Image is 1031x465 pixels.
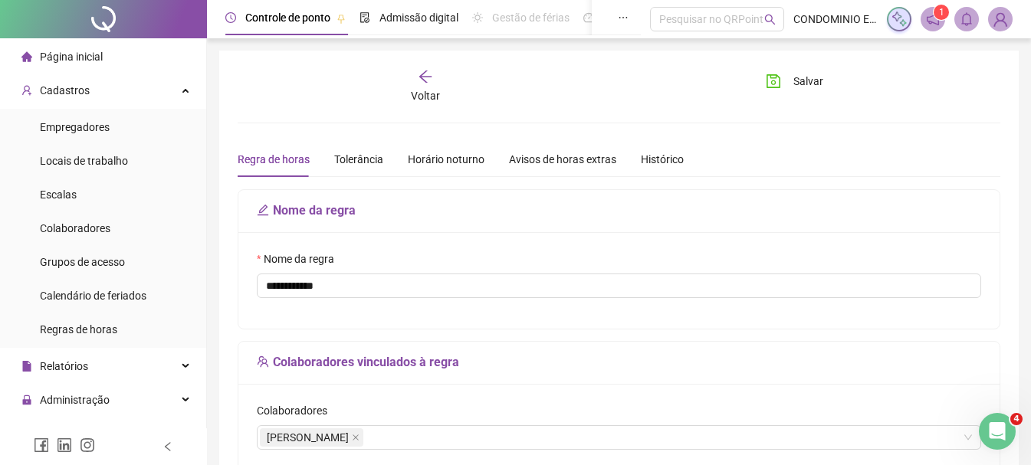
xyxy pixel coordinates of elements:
span: [PERSON_NAME] [267,429,349,446]
span: arrow-left [418,69,433,84]
span: sun [472,12,483,23]
span: instagram [80,437,95,453]
div: Horário noturno [408,151,484,168]
span: Controle de ponto [245,11,330,24]
span: GILMAR BERNARDO DE OLIVEIRA [260,428,363,447]
label: Nome da regra [257,251,344,267]
span: file-done [360,12,370,23]
span: Grupos de acesso [40,256,125,268]
span: save [766,74,781,89]
span: lock [21,395,32,405]
span: Gestão de férias [492,11,570,24]
span: Escalas [40,188,77,201]
span: pushpin [337,14,346,23]
span: Colaboradores [40,222,110,234]
div: Histórico [641,151,684,168]
span: user-add [21,85,32,96]
span: Exportações [40,427,100,440]
div: Avisos de horas extras [509,151,616,168]
span: team [257,355,269,368]
input: Nome da regra [257,273,981,298]
span: bell [960,12,974,26]
div: Tolerância [334,151,383,168]
iframe: Intercom live chat [979,413,1016,450]
span: clock-circle [225,12,236,23]
span: edit [257,204,269,216]
h5: Colaboradores vinculados à regra [257,353,981,372]
label: Colaboradores [257,402,337,419]
span: file [21,361,32,372]
button: Salvar [754,69,835,93]
span: facebook [34,437,49,453]
span: Empregadores [40,121,110,133]
span: Página inicial [40,51,103,63]
span: 4 [1010,413,1023,425]
img: 75521 [989,8,1012,31]
span: Salvar [793,73,823,90]
span: CONDOMINIO EDIFICIO ELIANISE [793,11,878,28]
span: 1 [939,7,944,18]
div: Regra de horas [238,151,310,168]
span: Calendário de feriados [40,290,146,302]
span: linkedin [57,437,72,453]
span: Voltar [411,90,440,102]
span: notification [926,12,940,26]
span: Administração [40,394,110,406]
span: home [21,51,32,62]
span: close [352,434,360,441]
span: Cadastros [40,84,90,97]
span: Relatórios [40,360,88,372]
sup: 1 [934,5,949,20]
span: Locais de trabalho [40,155,128,167]
h5: Nome da regra [257,201,981,220]
span: Regras de horas [40,323,117,336]
span: left [163,441,173,452]
span: search [764,14,776,25]
span: dashboard [583,12,594,23]
img: sparkle-icon.fc2bf0ac1784a2077858766a79e2daf3.svg [891,11,908,28]
span: Admissão digital [379,11,458,24]
span: ellipsis [618,12,629,23]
